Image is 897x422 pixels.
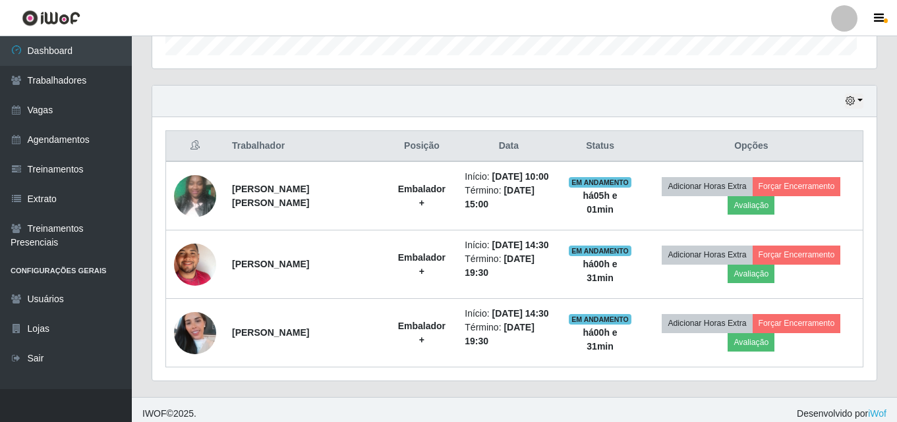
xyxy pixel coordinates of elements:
[728,196,774,215] button: Avaliação
[753,314,841,332] button: Forçar Encerramento
[569,246,631,256] span: EM ANDAMENTO
[662,246,752,264] button: Adicionar Horas Extra
[868,408,886,419] a: iWof
[142,407,196,421] span: © 2025 .
[22,10,80,26] img: CoreUI Logo
[492,171,549,182] time: [DATE] 10:00
[465,238,552,252] li: Início:
[728,265,774,283] button: Avaliação
[583,259,617,283] strong: há 00 h e 31 min
[174,296,216,371] img: 1750447582660.jpeg
[662,314,752,332] button: Adicionar Horas Extra
[492,308,549,319] time: [DATE] 14:30
[457,131,560,162] th: Data
[174,168,216,224] img: 1713098995975.jpeg
[569,177,631,188] span: EM ANDAMENTO
[753,246,841,264] button: Forçar Encerramento
[465,170,552,184] li: Início:
[232,184,309,208] strong: [PERSON_NAME] [PERSON_NAME]
[465,252,552,280] li: Término:
[232,259,309,269] strong: [PERSON_NAME]
[583,327,617,352] strong: há 00 h e 31 min
[662,177,752,196] button: Adicionar Horas Extra
[797,407,886,421] span: Desenvolvido por
[398,252,446,277] strong: Embalador +
[398,321,446,345] strong: Embalador +
[465,184,552,211] li: Término:
[728,333,774,352] button: Avaliação
[465,307,552,321] li: Início:
[640,131,863,162] th: Opções
[569,314,631,325] span: EM ANDAMENTO
[142,408,167,419] span: IWOF
[174,227,216,302] img: 1698948532439.jpeg
[492,240,549,250] time: [DATE] 14:30
[753,177,841,196] button: Forçar Encerramento
[465,321,552,348] li: Término:
[232,327,309,338] strong: [PERSON_NAME]
[583,190,617,215] strong: há 05 h e 01 min
[224,131,387,162] th: Trabalhador
[560,131,639,162] th: Status
[387,131,457,162] th: Posição
[398,184,446,208] strong: Embalador +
